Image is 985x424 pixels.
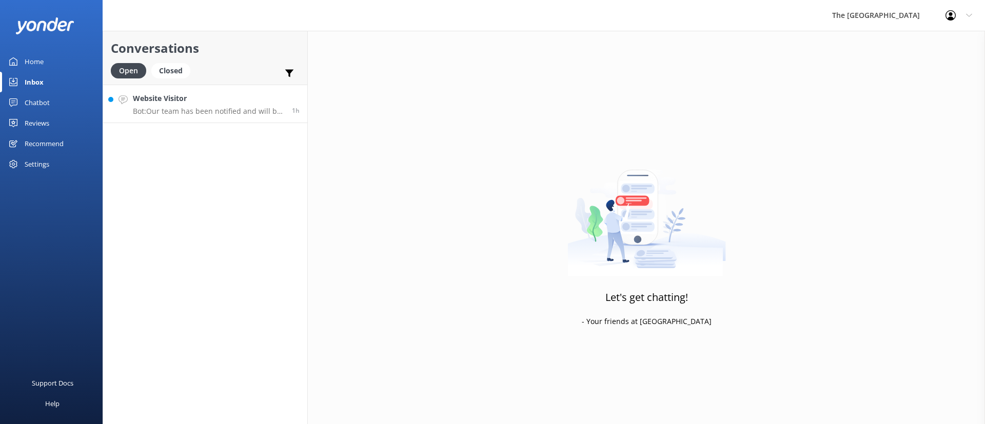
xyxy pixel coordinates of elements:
[15,17,74,34] img: yonder-white-logo.png
[103,85,307,123] a: Website VisitorBot:Our team has been notified and will be with you as soon as possible. Alternati...
[25,113,49,133] div: Reviews
[25,133,64,154] div: Recommend
[25,154,49,174] div: Settings
[25,92,50,113] div: Chatbot
[582,316,712,327] p: - Your friends at [GEOGRAPHIC_DATA]
[32,373,73,393] div: Support Docs
[151,63,190,78] div: Closed
[111,38,300,58] h2: Conversations
[111,65,151,76] a: Open
[45,393,60,414] div: Help
[292,106,300,115] span: Aug 20 2025 02:16pm (UTC -10:00) Pacific/Honolulu
[133,107,284,116] p: Bot: Our team has been notified and will be with you as soon as possible. Alternatively, you can ...
[605,289,688,306] h3: Let's get chatting!
[25,51,44,72] div: Home
[151,65,195,76] a: Closed
[25,72,44,92] div: Inbox
[567,148,726,276] img: artwork of a man stealing a conversation from at giant smartphone
[133,93,284,104] h4: Website Visitor
[111,63,146,78] div: Open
